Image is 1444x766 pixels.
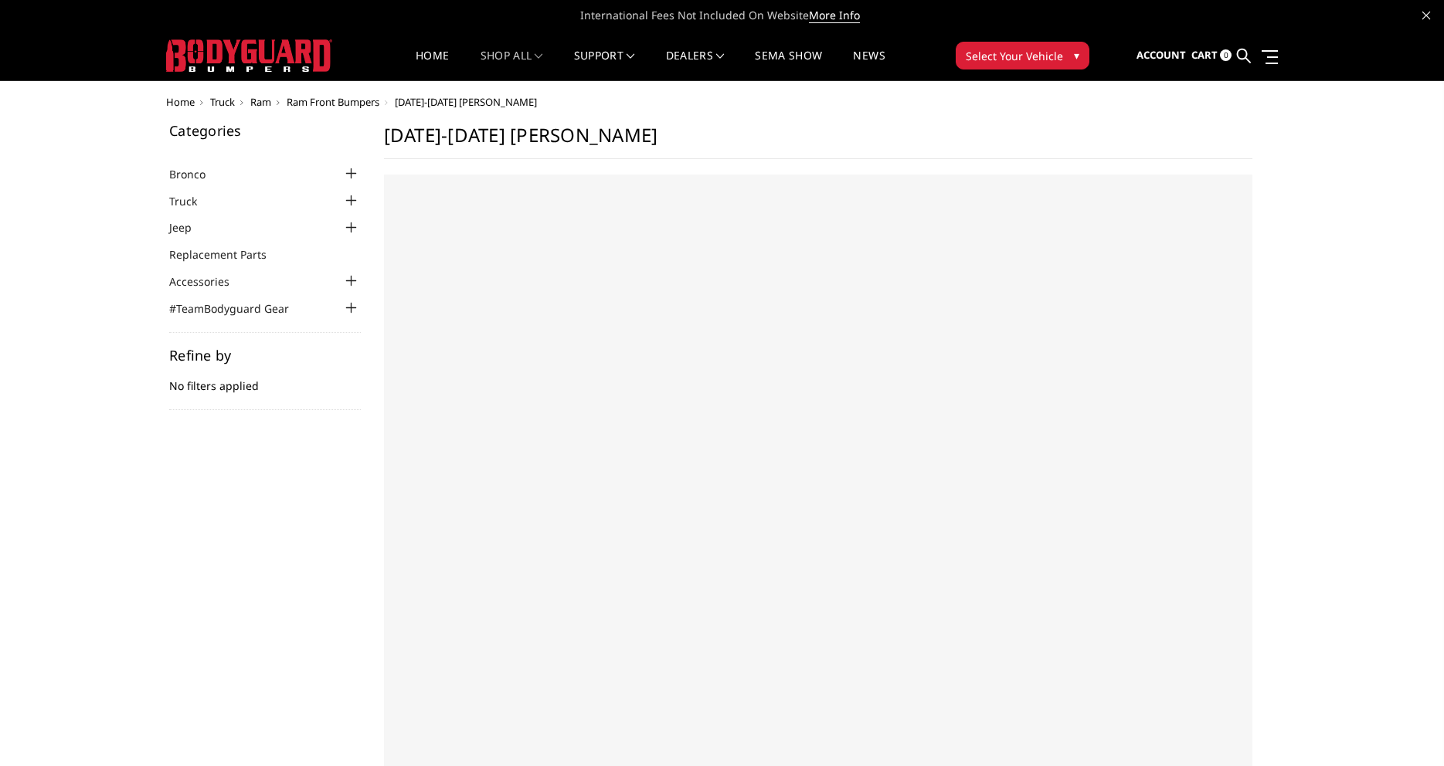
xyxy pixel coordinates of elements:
span: Account [1137,48,1186,62]
a: News [853,50,885,80]
a: Support [574,50,635,80]
a: Jeep [169,219,211,236]
a: Home [416,50,449,80]
a: Ram Front Bumpers [287,95,379,109]
button: Select Your Vehicle [956,42,1089,69]
a: Cart 0 [1191,35,1232,76]
a: Replacement Parts [169,246,286,263]
span: ▾ [1074,47,1079,63]
a: Ram [250,95,271,109]
h5: Categories [169,124,361,137]
a: Home [166,95,195,109]
a: More Info [809,8,860,23]
div: No filters applied [169,348,361,410]
h1: [DATE]-[DATE] [PERSON_NAME] [384,124,1252,159]
img: BODYGUARD BUMPERS [166,39,332,72]
a: shop all [481,50,543,80]
span: Cart [1191,48,1218,62]
a: Dealers [666,50,725,80]
a: #TeamBodyguard Gear [169,300,308,317]
a: Accessories [169,273,249,290]
a: Account [1137,35,1186,76]
span: 0 [1220,49,1232,61]
a: Truck [169,193,216,209]
span: [DATE]-[DATE] [PERSON_NAME] [395,95,537,109]
a: Bronco [169,166,225,182]
h5: Refine by [169,348,361,362]
span: Select Your Vehicle [966,48,1063,64]
a: SEMA Show [755,50,822,80]
a: Truck [210,95,235,109]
